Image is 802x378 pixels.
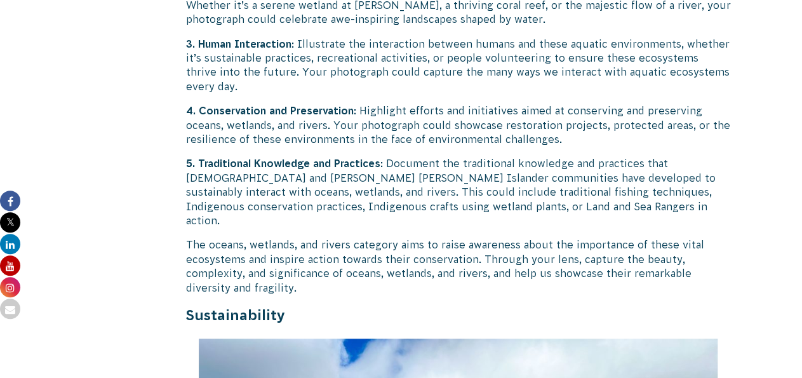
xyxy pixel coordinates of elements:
strong: Sustainability [186,307,285,323]
strong: 3. Human Interaction [186,38,291,50]
p: : Document the traditional knowledge and practices that [DEMOGRAPHIC_DATA] and [PERSON_NAME] [PER... [186,156,731,227]
p: : Illustrate the interaction between humans and these aquatic environments, whether it’s sustaina... [186,37,731,94]
strong: 5. Traditional Knowledge and Practices [186,158,380,169]
p: : Highlight efforts and initiatives aimed at conserving and preserving oceans, wetlands, and rive... [186,104,731,146]
p: The oceans, wetlands, and rivers category aims to raise awareness about the importance of these v... [186,238,731,295]
strong: 4. Conservation and Preservation [186,105,354,116]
